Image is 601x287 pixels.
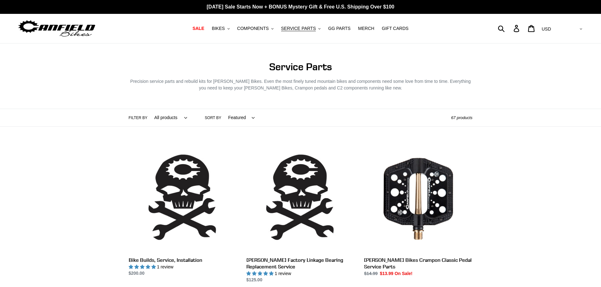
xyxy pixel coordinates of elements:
span: SALE [192,26,204,31]
a: MERCH [355,24,377,33]
input: Search [501,21,517,35]
button: SERVICE PARTS [278,24,324,33]
span: COMPONENTS [237,26,269,31]
img: Canfield Bikes [17,19,96,38]
label: Sort by [205,115,221,121]
span: Service Parts [269,60,332,73]
a: GIFT CARDS [379,24,412,33]
a: SALE [189,24,207,33]
a: GG PARTS [325,24,354,33]
span: GIFT CARDS [382,26,409,31]
span: SERVICE PARTS [281,26,316,31]
p: Precision service parts and rebuild kits for [PERSON_NAME] Bikes. Even the most finely tuned moun... [129,78,473,91]
span: GG PARTS [328,26,351,31]
span: BIKES [212,26,225,31]
button: COMPONENTS [234,24,277,33]
button: BIKES [209,24,233,33]
label: Filter by [129,115,148,121]
span: MERCH [358,26,374,31]
span: 67 products [451,115,473,120]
